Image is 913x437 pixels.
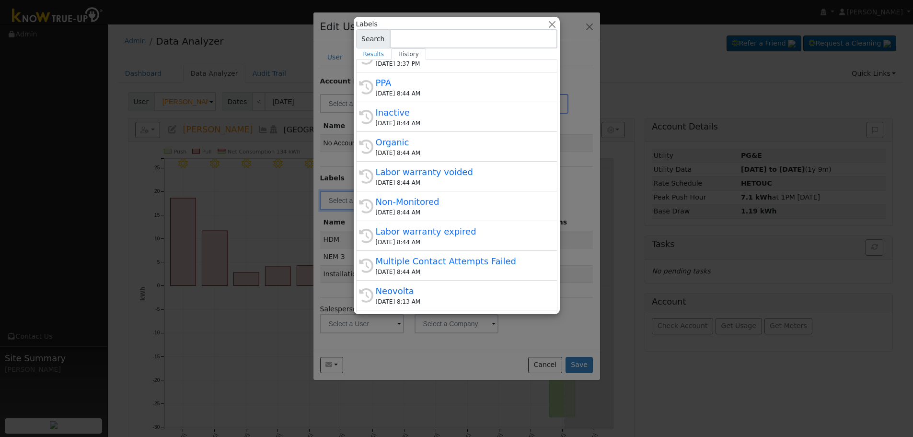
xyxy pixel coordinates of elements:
div: Organic [376,136,546,149]
div: [DATE] 8:44 AM [376,149,546,157]
div: [DATE] 8:13 AM [376,297,546,306]
i: History [359,259,373,273]
div: Neovolta [376,284,546,297]
i: History [359,229,373,243]
i: History [359,140,373,154]
a: History [391,48,426,60]
i: History [359,199,373,213]
div: Labor warranty expired [376,225,546,238]
span: Search [356,29,390,48]
i: History [359,80,373,94]
i: History [359,288,373,303]
div: Multiple Contact Attempts Failed [376,255,546,268]
div: Non-Monitored [376,195,546,208]
div: Inactive [376,106,546,119]
a: Results [356,48,392,60]
div: [DATE] 8:44 AM [376,119,546,128]
div: [DATE] 8:44 AM [376,208,546,217]
div: [DATE] 8:44 AM [376,178,546,187]
i: History [359,110,373,124]
i: History [359,169,373,184]
div: PPA [376,76,546,89]
div: Labor warranty voided [376,165,546,178]
div: [DATE] 8:44 AM [376,89,546,98]
div: [DATE] 3:37 PM [376,59,546,68]
div: [DATE] 8:44 AM [376,268,546,276]
div: [DATE] 8:44 AM [376,238,546,247]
